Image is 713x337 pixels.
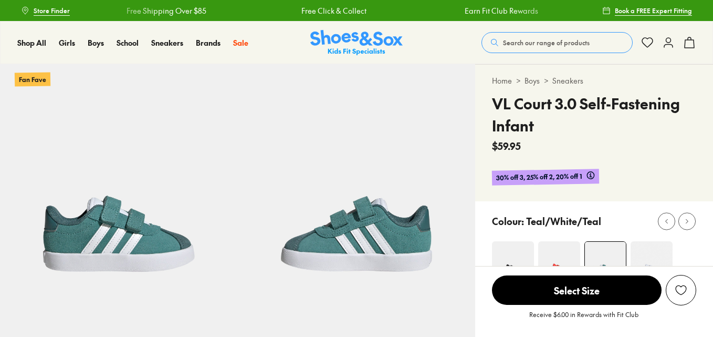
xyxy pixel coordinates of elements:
a: Home [492,75,512,86]
a: Earn Fit Club Rewards [465,5,538,16]
span: 30% off 3, 25% off 2, 20% off 1 [496,171,582,183]
p: Fan Fave [15,72,50,86]
span: $59.95 [492,139,521,153]
span: Search our range of products [503,38,590,47]
img: 4-548220_1 [585,242,626,283]
div: > > [492,75,696,86]
button: Search our range of products [481,32,633,53]
h4: VL Court 3.0 Self-Fastening Infant [492,93,696,137]
p: Colour: [492,214,524,228]
a: Boys [88,37,104,48]
img: 5-548221_1 [238,64,476,302]
a: Sneakers [552,75,583,86]
a: Shoes & Sox [310,30,403,56]
a: Girls [59,37,75,48]
p: Teal/White/Teal [526,214,601,228]
img: 4-548031_1 [492,241,534,283]
img: 4-524344_1 [538,241,580,283]
a: Shop All [17,37,46,48]
a: Brands [196,37,221,48]
a: Store Finder [21,1,70,20]
span: Select Size [492,275,662,305]
button: Add to Wishlist [666,275,696,305]
a: Sneakers [151,37,183,48]
img: SNS_Logo_Responsive.svg [310,30,403,56]
p: Receive $6.00 in Rewards with Fit Club [529,310,638,329]
button: Select Size [492,275,662,305]
a: School [117,37,139,48]
span: Book a FREE Expert Fitting [615,6,692,15]
a: Free Click & Collect [301,5,366,16]
a: Sale [233,37,248,48]
span: Store Finder [34,6,70,15]
a: Boys [525,75,540,86]
a: Free Shipping Over $85 [126,5,206,16]
a: Book a FREE Expert Fitting [602,1,692,20]
img: 4-498573_1 [631,241,673,283]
